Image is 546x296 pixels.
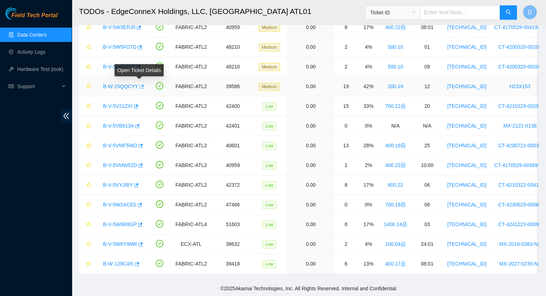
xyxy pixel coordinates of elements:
a: B-V-5W6Y9MR [103,241,137,247]
td: 0.00 [287,195,335,215]
a: 200.19 [388,83,403,89]
button: search [500,5,517,20]
a: MX-2121-0138 [503,123,537,129]
a: CT-4241223-00090 [498,221,542,227]
td: 13% [357,254,380,274]
td: 20 [411,96,443,116]
span: Low [262,260,276,268]
span: Low [262,201,276,209]
a: Akamai TechnologiesField Tech Portal [5,13,57,22]
button: star [83,159,92,171]
td: 33% [357,96,380,116]
td: N/A [411,116,443,136]
a: Hardware Test (isok) [17,66,63,72]
td: 08:01 [411,254,443,274]
td: FABRIC-ATL2 [172,57,211,77]
td: 42400 [211,96,255,116]
td: 2 [335,57,357,77]
td: N/A [380,116,411,136]
span: star [86,84,91,90]
td: 0.00 [287,37,335,57]
a: [TECHNICAL_ID] [447,241,486,247]
a: B-V-5W849ET [103,64,135,70]
td: 0 [335,116,357,136]
span: lock [401,163,406,168]
a: B-V-5VMW52D [103,162,137,168]
div: Open Ticket Details [115,64,164,76]
td: 40601 [211,136,255,156]
td: 2 [335,37,357,57]
a: 400.17lock [385,261,406,267]
span: check-circle [156,181,163,188]
span: check-circle [156,121,163,129]
a: [TECHNICAL_ID] [447,162,486,168]
span: check-circle [156,200,163,208]
td: 13 [335,136,357,156]
span: star [86,104,91,109]
td: FABRIC-ATL2 [172,37,211,57]
td: 40959 [211,18,255,37]
td: 1 [335,156,357,175]
footer: © 2025 Akamai Technologies, Inc. All Rights Reserved. Internal and Confidential. [72,281,546,296]
span: lock [401,143,406,148]
span: Low [262,221,276,229]
a: [TECHNICAL_ID] [447,64,486,70]
span: Medium [259,24,280,32]
a: 1400.14lock [384,221,407,227]
span: lock [402,222,407,227]
a: Activity Logs [17,49,46,55]
td: 2% [357,156,380,175]
a: B-V-5VMF5MO [103,143,137,148]
td: 06 [411,175,443,195]
button: star [83,120,92,132]
td: 19 [335,77,357,96]
a: B-V-5VYJIBY [103,182,133,188]
td: 47466 [211,195,255,215]
span: read [9,84,14,89]
td: 0.00 [287,215,335,234]
input: Enter text here... [420,5,500,20]
td: 39418 [211,254,255,274]
td: 40959 [211,156,255,175]
a: B-V-5W2ACE0 [103,202,136,207]
td: ECX-ATL [172,234,211,254]
button: star [83,238,92,250]
span: check-circle [156,259,163,267]
span: check-circle [156,23,163,30]
td: 4% [357,37,380,57]
a: CT-4230629-00066 [498,202,542,207]
span: check-circle [156,141,163,149]
button: star [83,179,92,191]
td: 2 [335,234,357,254]
a: 400.19lock [385,143,406,148]
a: CT-4200722-00035 [498,143,542,148]
td: 42401 [211,116,255,136]
td: 0.00 [287,77,335,96]
span: Field Tech Portal [11,12,57,19]
span: star [86,242,91,247]
td: 42372 [211,175,255,195]
span: star [86,44,91,50]
span: star [86,163,91,168]
button: D [523,5,537,19]
a: 400.22lock [385,162,406,168]
td: 0.00 [287,175,335,195]
span: star [86,222,91,228]
span: check-circle [156,82,163,90]
a: [TECHNICAL_ID] [447,182,486,188]
span: Low [262,181,276,189]
span: star [86,202,91,208]
a: CT-4200320-00203 [498,64,542,70]
td: 0.00 [287,254,335,274]
a: B-V-5VB613A [103,123,134,129]
td: 51603 [211,215,255,234]
button: star [83,41,92,53]
a: [TECHNICAL_ID] [447,103,486,109]
span: check-circle [156,102,163,109]
span: Medium [259,43,280,51]
button: star [83,100,92,112]
td: 0.00 [287,96,335,116]
span: Low [262,240,276,248]
td: 17% [357,18,380,37]
span: star [86,64,91,70]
